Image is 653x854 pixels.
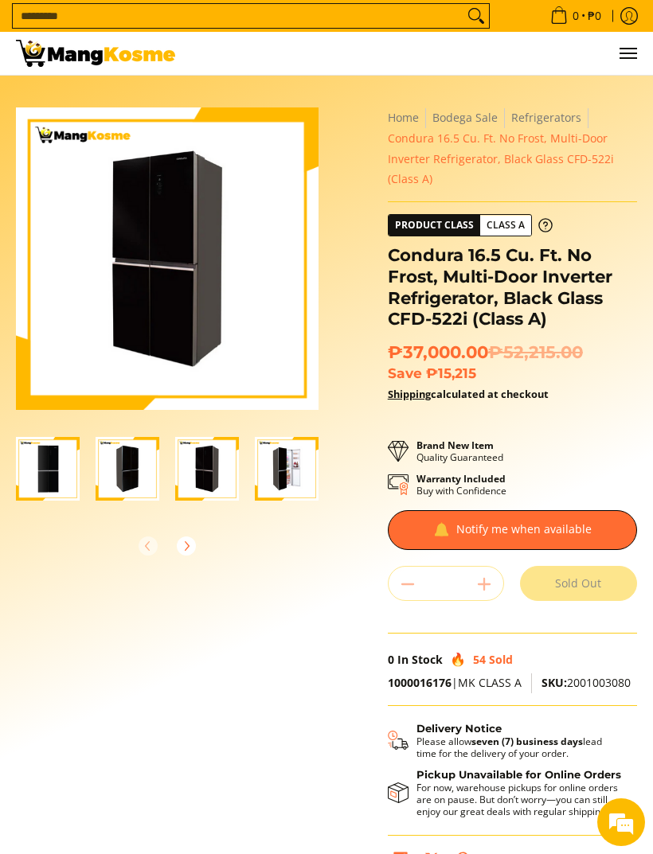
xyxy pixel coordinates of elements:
[16,111,319,406] img: Condura 16.5 Cu. Ft. No Frost, Multi-Door Inverter Refrigerator, Black Glass CFD-522i (Class A)
[388,722,621,758] button: Shipping & Delivery
[397,652,443,667] span: In Stock
[473,652,486,667] span: 54
[388,244,637,330] h1: Condura 16.5 Cu. Ft. No Frost, Multi-Door Inverter Refrigerator, Black Glass CFD-522i (Class A)
[570,10,581,21] span: 0
[388,387,431,401] a: Shipping
[480,216,531,236] span: Class A
[388,652,394,667] span: 0
[388,214,553,236] a: Product Class Class A
[542,675,631,690] span: 2001003080
[16,40,175,67] img: Condura 16.5 Cu. Ft. No Frost, Multi-Door Inverter Refrigerator, Black | Mang Kosme
[175,437,239,501] img: Condura 16.5 Cu. Ft. No Frost, Multi-Door Inverter Refrigerator, Black Glass CFD-522i (Class A)-3
[416,782,621,817] p: For now, warehouse pickups for online orders are on pause. But don’t worry—you can still enjoy ou...
[416,768,621,781] strong: Pickup Unavailable for Online Orders
[388,107,637,189] nav: Breadcrumbs
[388,131,614,187] span: Condura 16.5 Cu. Ft. No Frost, Multi-Door Inverter Refrigerator, Black Glass CFD-522i (Class A)
[388,387,549,401] strong: calculated at checkout
[416,472,506,485] strong: Warranty Included
[255,437,319,501] img: Condura 16.5 Cu. Ft. No Frost, Multi-Door Inverter Refrigerator, Black Glass CFD-522i (Class A)-4
[169,528,204,563] button: Next
[416,722,502,735] strong: Delivery Notice
[388,675,522,690] span: |MK CLASS A
[388,110,419,125] a: Home
[416,439,503,463] p: Quality Guaranteed
[489,652,513,667] span: Sold
[542,675,567,690] span: SKU:
[426,365,476,381] span: ₱15,215
[191,32,637,75] ul: Customer Navigation
[416,735,621,759] p: Please allow lead time for the delivery of your order.
[545,7,606,25] span: •
[388,365,422,381] span: Save
[96,437,159,501] img: Condura 16.5 Cu. Ft. No Frost, Multi-Door Inverter Refrigerator, Black Glass CFD-522i (Class A)-2
[416,439,494,452] strong: Brand New Item
[471,735,583,748] strong: seven (7) business days
[585,10,604,21] span: ₱0
[389,215,480,236] span: Product Class
[618,32,637,75] button: Menu
[388,675,452,690] a: 1000016176
[432,110,498,125] a: Bodega Sale
[416,473,506,497] p: Buy with Confidence
[463,4,489,28] button: Search
[191,32,637,75] nav: Main Menu
[488,341,583,363] del: ₱52,215.00
[511,110,581,125] a: Refrigerators
[388,341,583,363] span: ₱37,000.00
[16,437,80,501] img: Condura 16.5 Cu. Ft. No Frost, Multi-Door Inverter Refrigerator, Black Glass CFD-522i (Class A)-1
